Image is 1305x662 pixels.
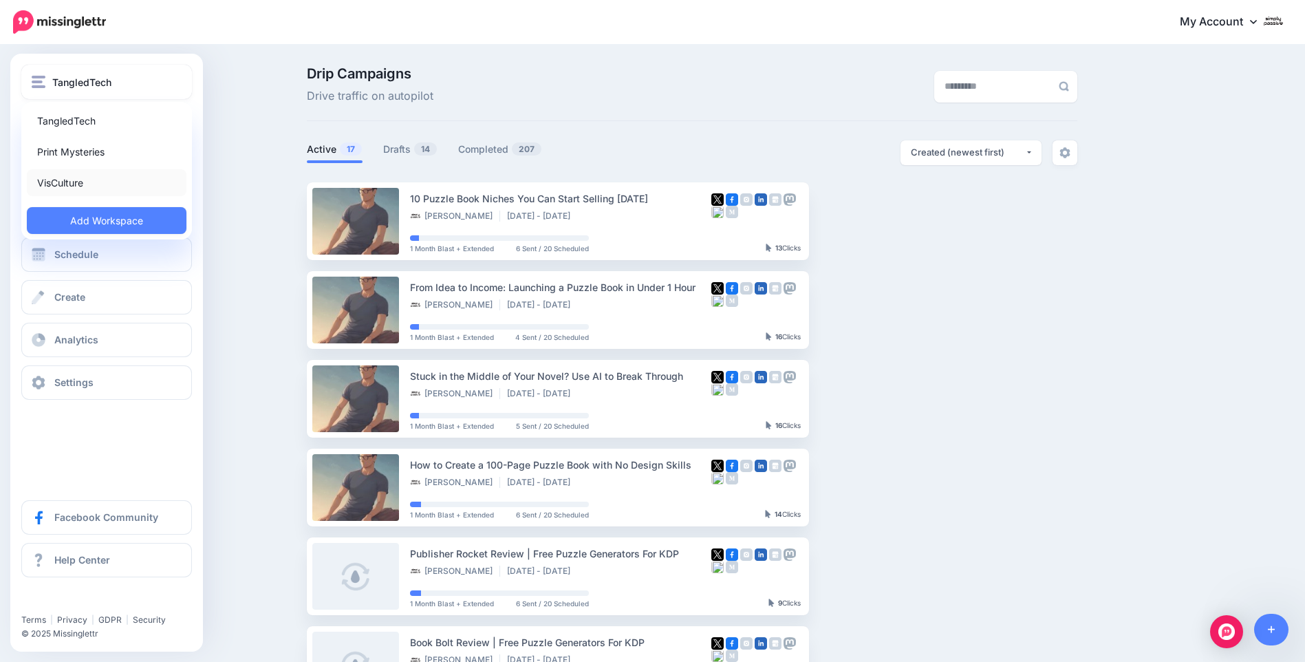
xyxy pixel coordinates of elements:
span: Create [54,291,85,303]
img: twitter-square.png [711,637,724,650]
img: mastodon-grey-square.png [784,460,796,472]
img: pointer-grey-darker.png [766,421,772,429]
span: | [50,615,53,625]
img: bluesky-grey-square.png [711,472,724,484]
span: | [126,615,129,625]
img: linkedin-square.png [755,193,767,206]
b: 14 [775,510,782,518]
img: pointer-grey-darker.png [766,244,772,252]
img: medium-grey-square.png [726,295,738,307]
li: [PERSON_NAME] [410,388,500,399]
li: [PERSON_NAME] [410,477,500,488]
span: 1 Month Blast + Extended [410,245,494,252]
span: 17 [340,142,362,156]
img: medium-grey-square.png [726,472,738,484]
img: search-grey-6.png [1059,81,1069,92]
img: mastodon-grey-square.png [784,637,796,650]
img: medium-grey-square.png [726,561,738,573]
img: twitter-square.png [711,193,724,206]
a: Analytics [21,323,192,357]
img: Missinglettr [13,10,106,34]
a: Privacy [57,615,87,625]
a: Help Center [21,543,192,577]
li: [DATE] - [DATE] [507,299,577,310]
img: pointer-grey-darker.png [766,332,772,341]
img: settings-grey.png [1059,147,1070,158]
img: linkedin-square.png [755,460,767,472]
div: Clicks [766,422,801,430]
a: Drafts14 [383,141,438,158]
img: google_business-grey-square.png [769,460,781,472]
a: Facebook Community [21,500,192,535]
img: menu.png [32,76,45,88]
li: [PERSON_NAME] [410,566,500,577]
img: facebook-square.png [726,371,738,383]
span: | [91,615,94,625]
span: Schedule [54,248,98,260]
img: google_business-grey-square.png [769,282,781,295]
div: Clicks [768,599,801,608]
button: TangledTech [21,65,192,99]
span: Analytics [54,334,98,345]
li: [DATE] - [DATE] [507,211,577,222]
div: Open Intercom Messenger [1210,615,1243,648]
a: Settings [21,365,192,400]
div: Created (newest first) [911,146,1025,159]
img: facebook-square.png [726,460,738,472]
img: medium-grey-square.png [726,206,738,218]
img: instagram-grey-square.png [740,193,753,206]
img: instagram-grey-square.png [740,282,753,295]
a: VisCulture [27,169,186,196]
span: 6 Sent / 20 Scheduled [516,511,589,518]
img: bluesky-grey-square.png [711,561,724,573]
a: Schedule [21,237,192,272]
a: GDPR [98,615,122,625]
img: google_business-grey-square.png [769,548,781,561]
a: Add Workspace [27,207,186,234]
span: 5 Sent / 20 Scheduled [516,423,589,429]
span: 207 [512,142,541,156]
img: linkedin-square.png [755,548,767,561]
div: Stuck in the Middle of Your Novel? Use AI to Break Through [410,368,711,384]
img: mastodon-grey-square.png [784,193,796,206]
img: linkedin-square.png [755,282,767,295]
div: How to Create a 100-Page Puzzle Book with No Design Skills [410,457,711,473]
img: mastodon-grey-square.png [784,371,796,383]
a: Security [133,615,166,625]
img: facebook-square.png [726,282,738,295]
div: Clicks [766,333,801,341]
span: 14 [414,142,437,156]
img: bluesky-grey-square.png [711,650,724,662]
div: Book Bolt Review | Free Puzzle Generators For KDP [410,634,711,650]
li: [DATE] - [DATE] [507,477,577,488]
li: [DATE] - [DATE] [507,566,577,577]
img: facebook-square.png [726,637,738,650]
li: [PERSON_NAME] [410,211,500,222]
span: 1 Month Blast + Extended [410,600,494,607]
span: TangledTech [52,74,111,90]
span: 1 Month Blast + Extended [410,334,494,341]
a: Terms [21,615,46,625]
img: twitter-square.png [711,371,724,383]
img: medium-grey-square.png [726,383,738,396]
img: pointer-grey-darker.png [765,510,771,518]
img: medium-grey-square.png [726,650,738,662]
b: 9 [778,599,782,607]
div: Clicks [766,244,801,253]
span: Settings [54,376,94,388]
img: mastodon-grey-square.png [784,282,796,295]
div: From Idea to Income: Launching a Puzzle Book in Under 1 Hour [410,279,711,295]
img: linkedin-square.png [755,637,767,650]
span: Facebook Community [54,511,158,523]
div: Publisher Rocket Review | Free Puzzle Generators For KDP [410,546,711,562]
a: My Account [1166,6,1284,39]
button: Created (newest first) [900,140,1042,165]
img: pointer-grey-darker.png [768,599,775,607]
img: instagram-grey-square.png [740,548,753,561]
b: 16 [775,332,782,341]
a: Completed207 [458,141,542,158]
a: Print Mysteries [27,138,186,165]
img: mastodon-grey-square.png [784,548,796,561]
img: instagram-grey-square.png [740,460,753,472]
span: 1 Month Blast + Extended [410,423,494,429]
